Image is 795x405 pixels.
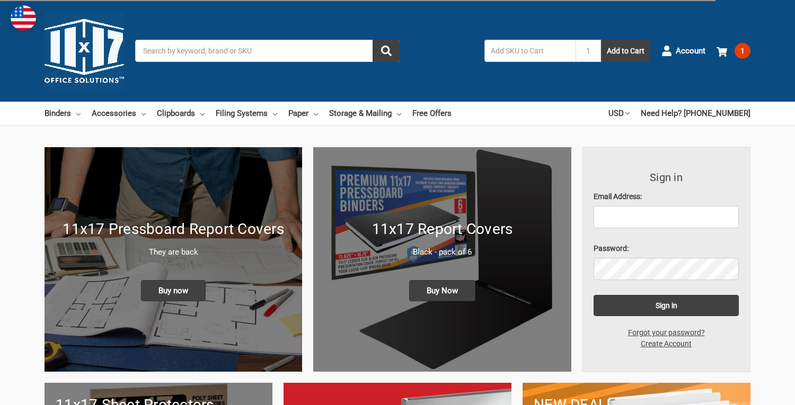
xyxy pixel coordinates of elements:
[56,246,291,258] p: They are back
[45,102,81,125] a: Binders
[594,295,739,316] input: Sign in
[288,102,318,125] a: Paper
[601,40,650,62] button: Add to Cart
[409,280,475,301] span: Buy Now
[717,37,750,65] a: 1
[324,218,560,240] h1: 11x17 Report Covers
[157,102,205,125] a: Clipboards
[735,43,750,59] span: 1
[708,376,795,405] iframe: Google Customer Reviews
[594,243,739,254] label: Password:
[11,5,36,31] img: duty and tax information for United States
[594,191,739,202] label: Email Address:
[594,169,739,185] h3: Sign in
[313,147,571,372] a: 11x17 Report Covers 11x17 Report Covers Black - pack of 6 Buy Now
[641,102,750,125] a: Need Help? [PHONE_NUMBER]
[484,40,576,62] input: Add SKU to Cart
[56,218,291,240] h1: 11x17 Pressboard Report Covers
[412,102,452,125] a: Free Offers
[141,280,206,301] span: Buy now
[622,327,711,338] a: Forgot your password?
[676,45,705,57] span: Account
[329,102,401,125] a: Storage & Mailing
[45,147,302,372] img: New 11x17 Pressboard Binders
[45,147,302,372] a: New 11x17 Pressboard Binders 11x17 Pressboard Report Covers They are back Buy now
[324,246,560,258] p: Black - pack of 6
[635,338,697,349] a: Create Account
[661,37,705,65] a: Account
[92,102,146,125] a: Accessories
[45,11,124,91] img: 11x17.com
[313,147,571,372] img: 11x17 Report Covers
[216,102,277,125] a: Filing Systems
[135,40,400,62] input: Search by keyword, brand or SKU
[608,102,630,125] a: USD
